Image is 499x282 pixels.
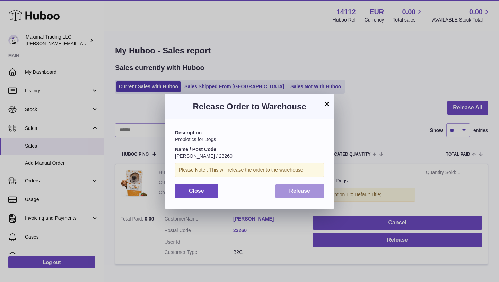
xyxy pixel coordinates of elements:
[175,130,202,135] strong: Description
[323,100,331,108] button: ×
[18,18,76,24] div: Domain: [DOMAIN_NAME]
[19,11,34,17] div: v 4.0.25
[11,18,17,24] img: website_grey.svg
[11,11,17,17] img: logo_orange.svg
[69,40,75,46] img: tab_keywords_by_traffic_grey.svg
[77,41,117,45] div: Keywords by Traffic
[19,40,24,46] img: tab_domain_overview_orange.svg
[175,147,216,152] strong: Name / Post Code
[175,136,216,142] span: Probiotics for Dogs
[175,163,324,177] div: Please Note : This will release the order to the warehouse
[26,41,62,45] div: Domain Overview
[175,101,324,112] h3: Release Order to Warehouse
[175,153,233,159] span: [PERSON_NAME] / 23260
[175,184,218,198] button: Close
[189,188,204,194] span: Close
[289,188,310,194] span: Release
[275,184,324,198] button: Release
